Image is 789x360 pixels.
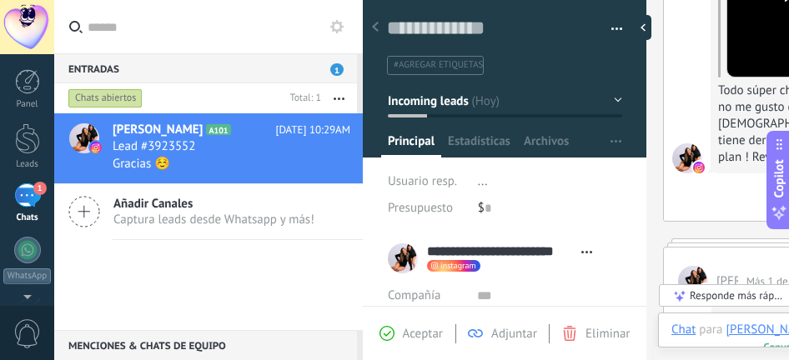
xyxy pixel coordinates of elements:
span: Copilot [771,160,787,198]
span: Usuario resp. [388,173,457,189]
div: Leads [3,159,52,170]
div: Presupuesto [388,195,465,222]
span: para [699,322,722,338]
span: Añadir Canales [113,196,314,212]
span: Captura leads desde Whatsapp y más! [113,212,314,227]
span: Lead #3923552 [113,138,195,155]
span: ... [478,173,488,189]
span: instagram [440,262,476,270]
div: WhatsApp [3,268,51,284]
span: Eliminar [585,326,630,342]
span: Luz Adriana Serrano Ortiz [672,143,702,173]
div: Responde más rápido entrenando a tu asistente AI con tus fuentes de datos [690,288,783,302]
img: instagram.svg [693,162,705,173]
span: A101 [206,124,230,135]
span: #agregar etiquetas [394,59,483,71]
div: Panel [3,99,52,110]
span: Archivos [524,133,569,157]
span: Presupuesto [388,200,453,216]
span: Aceptar [403,326,443,342]
div: Hoy 9:38AM [718,310,776,327]
span: Estadísticas [448,133,510,157]
span: [PERSON_NAME] [113,122,203,138]
span: 1 [330,63,344,76]
button: Más [321,83,357,113]
div: Compañía [388,282,465,309]
div: Chats abiertos [68,88,143,108]
div: Chats [3,212,52,223]
span: Gracias ☺️ [113,156,170,172]
div: Menciones & Chats de equipo [54,330,357,360]
div: Entradas [54,53,357,83]
span: Principal [388,133,435,157]
a: avataricon[PERSON_NAME]A101[DATE] 10:29AMLead #3923552Gracias ☺️ [54,113,363,183]
span: Adjuntar [491,326,537,342]
span: Luz Adriana Serrano Ortiz [678,266,708,296]
div: Usuario resp. [388,168,465,195]
div: $ [478,195,622,222]
span: [DATE] 10:29AM [275,122,350,138]
div: Total: 1 [284,90,321,107]
span: 1 [33,182,47,195]
img: icon [90,142,102,153]
div: Ocultar [635,15,651,40]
